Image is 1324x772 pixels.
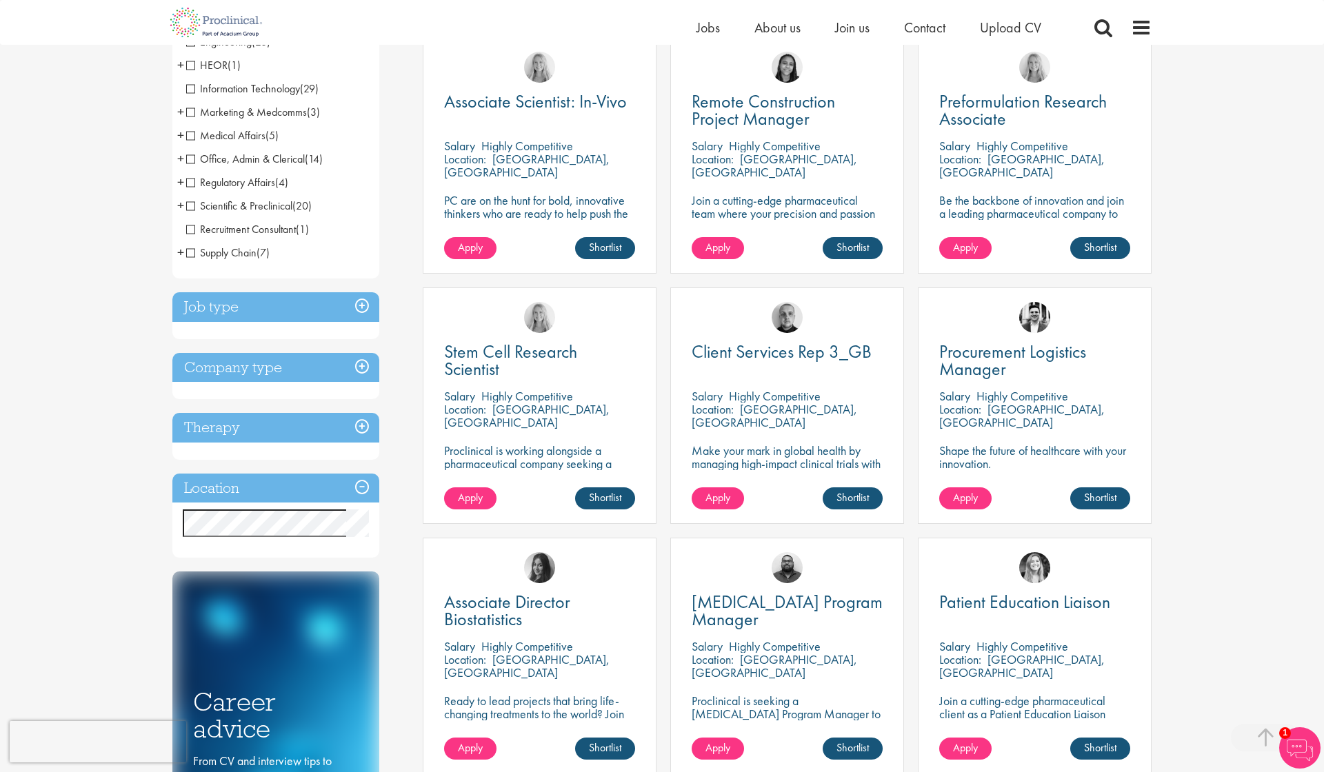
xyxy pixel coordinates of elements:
span: Office, Admin & Clerical [186,152,323,166]
span: Information Technology [186,81,319,96]
p: [GEOGRAPHIC_DATA], [GEOGRAPHIC_DATA] [939,651,1105,680]
a: Apply [692,237,744,259]
img: Shannon Briggs [524,302,555,333]
span: Salary [939,388,970,404]
span: + [177,125,184,145]
a: Apply [444,487,496,509]
a: Apply [444,237,496,259]
span: Jobs [696,19,720,37]
p: Highly Competitive [976,638,1068,654]
span: Salary [692,638,723,654]
a: Associate Director Biostatistics [444,593,635,628]
span: Salary [939,138,970,154]
a: Shortlist [1070,237,1130,259]
span: Apply [705,740,730,755]
a: Shortlist [823,487,883,509]
a: Eloise Coly [772,52,803,83]
span: Salary [692,388,723,404]
img: Ashley Bennett [772,552,803,583]
span: 1 [1279,727,1291,739]
span: Information Technology [186,81,300,96]
p: [GEOGRAPHIC_DATA], [GEOGRAPHIC_DATA] [444,651,610,680]
span: Upload CV [980,19,1041,37]
span: Supply Chain [186,245,257,260]
a: Apply [939,487,992,509]
p: Proclinical is working alongside a pharmaceutical company seeking a Stem Cell Research Scientist ... [444,444,635,496]
a: About us [754,19,801,37]
span: (20) [292,199,312,213]
p: Join a cutting-edge pharmaceutical client as a Patient Education Liaison (PEL) where your precisi... [939,694,1130,760]
h3: Location [172,474,379,503]
p: Make your mark in global health by managing high-impact clinical trials with a leading CRO. [692,444,883,483]
span: Regulatory Affairs [186,175,288,190]
span: HEOR [186,58,228,72]
h3: Job type [172,292,379,322]
span: Marketing & Medcomms [186,105,320,119]
span: Apply [705,490,730,505]
span: Supply Chain [186,245,270,260]
p: Shape the future of healthcare with your innovation. [939,444,1130,470]
p: Highly Competitive [481,138,573,154]
a: Join us [835,19,870,37]
p: Highly Competitive [976,388,1068,404]
p: Highly Competitive [481,638,573,654]
p: Be the backbone of innovation and join a leading pharmaceutical company to help keep life-changin... [939,194,1130,246]
iframe: reCAPTCHA [10,721,186,762]
p: [GEOGRAPHIC_DATA], [GEOGRAPHIC_DATA] [692,401,857,430]
p: Ready to lead projects that bring life-changing treatments to the world? Join our client at the f... [444,694,635,760]
span: Client Services Rep 3_GB [692,340,872,363]
a: Shortlist [823,738,883,760]
span: Associate Scientist: In-Vivo [444,90,627,113]
p: [GEOGRAPHIC_DATA], [GEOGRAPHIC_DATA] [444,151,610,180]
h3: Company type [172,353,379,383]
a: Stem Cell Research Scientist [444,343,635,378]
span: Apply [953,740,978,755]
span: (1) [228,58,241,72]
a: Associate Scientist: In-Vivo [444,93,635,110]
div: Therapy [172,413,379,443]
a: Shortlist [575,237,635,259]
span: (5) [265,128,279,143]
span: Recruitment Consultant [186,222,309,236]
span: (4) [275,175,288,190]
a: Harry Budge [772,302,803,333]
span: + [177,195,184,216]
span: + [177,172,184,192]
a: Shortlist [823,237,883,259]
img: Shannon Briggs [1019,52,1050,83]
span: Location: [444,401,486,417]
a: Apply [444,738,496,760]
span: Salary [692,138,723,154]
span: Apply [458,740,483,755]
a: Shortlist [575,487,635,509]
a: Procurement Logistics Manager [939,343,1130,378]
span: Location: [692,401,734,417]
span: Recruitment Consultant [186,222,296,236]
a: Shortlist [1070,738,1130,760]
p: Highly Competitive [729,388,821,404]
span: (29) [300,81,319,96]
span: Apply [458,490,483,505]
a: Shannon Briggs [524,52,555,83]
span: Apply [705,240,730,254]
span: Patient Education Liaison [939,590,1110,613]
a: Preformulation Research Associate [939,93,1130,128]
a: Apply [692,487,744,509]
a: Patient Education Liaison [939,593,1130,611]
a: Shortlist [575,738,635,760]
span: Medical Affairs [186,128,265,143]
span: + [177,148,184,169]
p: [GEOGRAPHIC_DATA], [GEOGRAPHIC_DATA] [444,401,610,430]
span: (14) [305,152,323,166]
span: (7) [257,245,270,260]
span: Salary [444,138,475,154]
a: Contact [904,19,945,37]
img: Heidi Hennigan [524,552,555,583]
span: Apply [458,240,483,254]
img: Edward Little [1019,302,1050,333]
